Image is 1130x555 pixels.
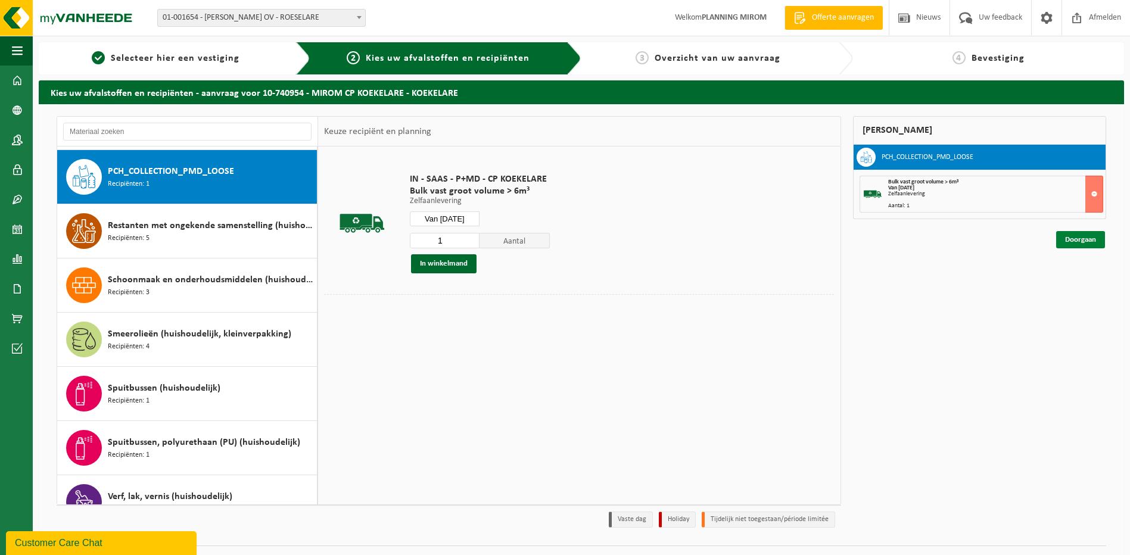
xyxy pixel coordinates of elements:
[410,185,550,197] span: Bulk vast groot volume > 6m³
[108,327,291,341] span: Smeerolieën (huishoudelijk, kleinverpakking)
[108,395,150,407] span: Recipiënten: 1
[57,258,317,313] button: Schoonmaak en onderhoudsmiddelen (huishoudelijk) Recipiënten: 3
[108,450,150,461] span: Recipiënten: 1
[108,435,300,450] span: Spuitbussen, polyurethaan (PU) (huishoudelijk)
[410,211,480,226] input: Selecteer datum
[57,313,317,367] button: Smeerolieën (huishoudelijk, kleinverpakking) Recipiënten: 4
[92,51,105,64] span: 1
[1056,231,1105,248] a: Doorgaan
[609,512,653,528] li: Vaste dag
[972,54,1025,63] span: Bevestiging
[57,475,317,529] button: Verf, lak, vernis (huishoudelijk) Recipiënten: 3
[411,254,477,273] button: In winkelmand
[108,341,150,353] span: Recipiënten: 4
[108,233,150,244] span: Recipiënten: 5
[57,367,317,421] button: Spuitbussen (huishoudelijk) Recipiënten: 1
[63,123,312,141] input: Materiaal zoeken
[57,150,317,204] button: PCH_COLLECTION_PMD_LOOSE Recipiënten: 1
[702,512,835,528] li: Tijdelijk niet toegestaan/période limitée
[655,54,780,63] span: Overzicht van uw aanvraag
[882,148,973,167] h3: PCH_COLLECTION_PMD_LOOSE
[108,164,234,179] span: PCH_COLLECTION_PMD_LOOSE
[853,116,1107,145] div: [PERSON_NAME]
[45,51,287,66] a: 1Selecteer hier een vestiging
[888,203,1103,209] div: Aantal: 1
[108,489,232,504] span: Verf, lak, vernis (huishoudelijk)
[952,51,966,64] span: 4
[108,504,150,515] span: Recipiënten: 3
[410,173,550,185] span: IN - SAAS - P+MD - CP KOEKELARE
[6,529,199,555] iframe: chat widget
[108,381,220,395] span: Spuitbussen (huishoudelijk)
[57,204,317,258] button: Restanten met ongekende samenstelling (huishoudelijk) Recipiënten: 5
[410,197,550,205] p: Zelfaanlevering
[636,51,649,64] span: 3
[108,219,314,233] span: Restanten met ongekende samenstelling (huishoudelijk)
[888,191,1103,197] div: Zelfaanlevering
[108,287,150,298] span: Recipiënten: 3
[888,179,958,185] span: Bulk vast groot volume > 6m³
[318,117,437,146] div: Keuze recipiënt en planning
[108,179,150,190] span: Recipiënten: 1
[108,273,314,287] span: Schoonmaak en onderhoudsmiddelen (huishoudelijk)
[659,512,696,528] li: Holiday
[57,421,317,475] button: Spuitbussen, polyurethaan (PU) (huishoudelijk) Recipiënten: 1
[158,10,365,26] span: 01-001654 - MIROM ROESELARE OV - ROESELARE
[111,54,239,63] span: Selecteer hier een vestiging
[809,12,877,24] span: Offerte aanvragen
[702,13,767,22] strong: PLANNING MIROM
[785,6,883,30] a: Offerte aanvragen
[366,54,530,63] span: Kies uw afvalstoffen en recipiënten
[480,233,550,248] span: Aantal
[157,9,366,27] span: 01-001654 - MIROM ROESELARE OV - ROESELARE
[347,51,360,64] span: 2
[39,80,1124,104] h2: Kies uw afvalstoffen en recipiënten - aanvraag voor 10-740954 - MIROM CP KOEKELARE - KOEKELARE
[888,185,914,191] strong: Van [DATE]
